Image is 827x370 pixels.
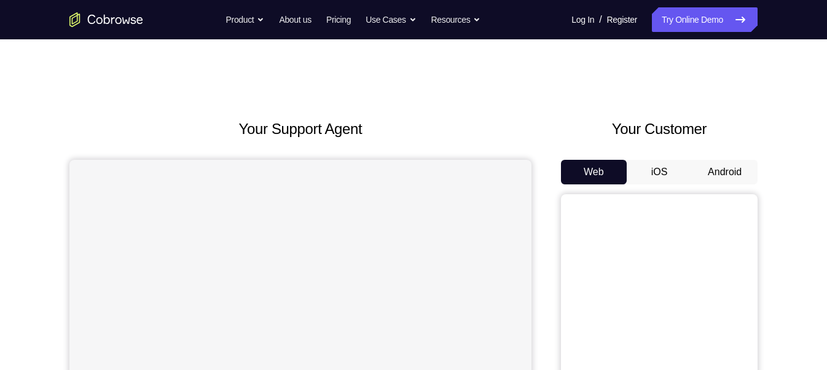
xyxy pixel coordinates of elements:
[279,7,311,32] a: About us
[69,118,531,140] h2: Your Support Agent
[627,160,692,184] button: iOS
[607,7,637,32] a: Register
[366,7,416,32] button: Use Cases
[652,7,758,32] a: Try Online Demo
[571,7,594,32] a: Log In
[692,160,758,184] button: Android
[226,7,265,32] button: Product
[561,118,758,140] h2: Your Customer
[561,160,627,184] button: Web
[431,7,481,32] button: Resources
[599,12,602,27] span: /
[69,12,143,27] a: Go to the home page
[326,7,351,32] a: Pricing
